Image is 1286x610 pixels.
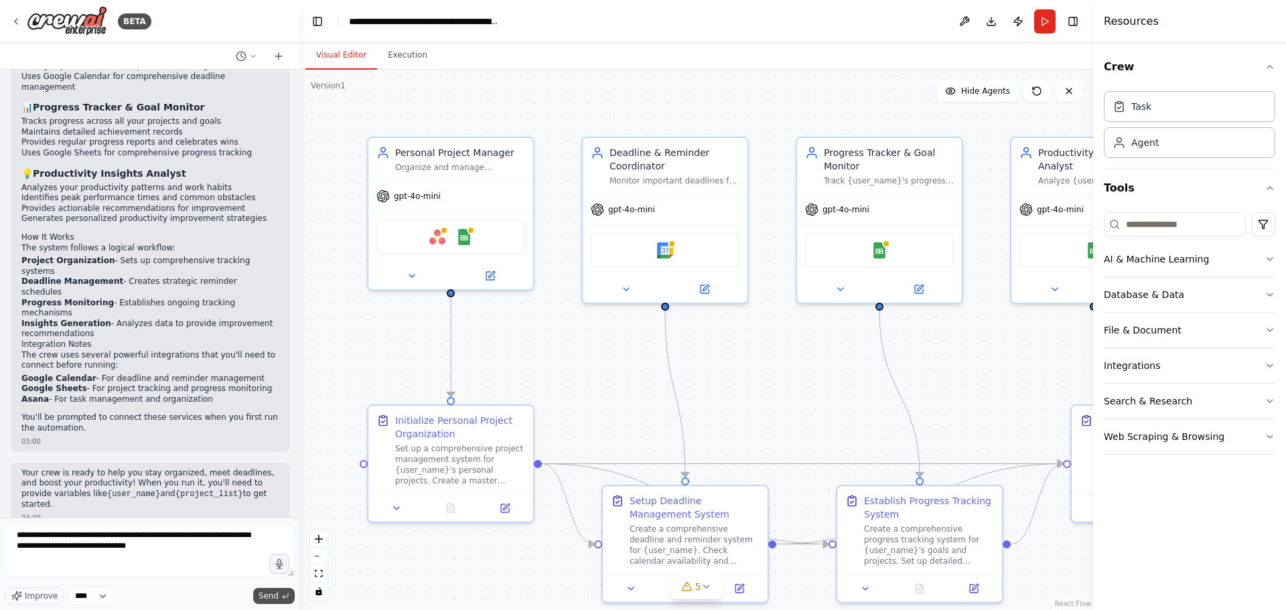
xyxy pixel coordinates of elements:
li: Maintains detailed achievement records [21,127,279,138]
h2: How It Works [21,232,279,243]
button: Open in side panel [716,581,762,597]
button: fit view [310,565,328,583]
div: Version 1 [311,80,346,91]
img: Logo [27,6,107,36]
button: File & Document [1104,313,1275,348]
g: Edge from fc322701-ac57-4394-bfd1-63ccd58cf818 to 29e49b7a-6043-4bd0-b82e-909343fa02fd [542,457,1063,471]
button: Open in side panel [666,281,742,297]
g: Edge from 597c4abb-8759-43b2-930f-a1432c8b4ea6 to fc322701-ac57-4394-bfd1-63ccd58cf818 [444,297,457,397]
div: BETA [118,13,151,29]
button: Open in side panel [950,581,997,597]
button: Improve [5,587,64,605]
button: toggle interactivity [310,583,328,600]
li: Uses Google Calendar for comprehensive deadline management [21,72,279,92]
button: zoom in [310,530,328,548]
strong: Project Organization [21,256,115,265]
li: - For deadline and reminder management [21,374,279,384]
h2: Integration Notes [21,339,279,350]
code: {user_name} [107,489,160,499]
div: Personal Project ManagerOrganize and manage {user_name}'s personal projects by breaking them down... [367,137,534,291]
button: Open in side panel [482,500,528,516]
span: Send [259,591,279,601]
li: - Creates strategic reminder schedules [21,277,279,297]
div: Deadline & Reminder Coordinator [610,146,739,173]
div: Setup Deadline Management SystemCreate a comprehensive deadline and reminder system for {user_nam... [601,485,769,603]
li: Generates personalized productivity improvement strategies [21,214,279,224]
button: Open in side panel [452,268,528,284]
div: 03:00 [21,513,279,523]
button: Search & Research [1104,384,1275,418]
li: Analyzes your productivity patterns and work habits [21,183,279,194]
div: Organize and manage {user_name}'s personal projects by breaking them down into actionable tasks, ... [395,162,525,173]
button: Crew [1104,48,1275,86]
div: Agent [1131,136,1159,149]
div: Progress Tracker & Goal Monitor [824,146,954,173]
div: Setup Deadline Management System [630,494,760,521]
h4: Resources [1104,13,1159,29]
span: gpt-4o-mini [1037,204,1084,215]
code: {project_list} [175,489,243,499]
span: gpt-4o-mini [608,204,655,215]
div: Track {user_name}'s progress across all projects and goals, maintaining detailed records of achie... [824,175,954,186]
button: Switch to previous chat [230,48,263,64]
li: - Establishes ongoing tracking mechanisms [21,298,279,319]
div: Productivity Insights Analyst [1038,146,1168,173]
div: Crew [1104,86,1275,169]
li: Provides actionable recommendations for improvement [21,204,279,214]
button: Integrations [1104,348,1275,383]
strong: Asana [21,394,49,404]
div: Establish Progress Tracking System [864,494,994,521]
li: - Sets up comprehensive tracking systems [21,256,279,277]
strong: Insights Generation [21,319,111,328]
span: gpt-4o-mini [823,204,869,215]
g: Edge from a9233c1e-9d98-4f81-83e5-01271ff426b4 to 03d1d280-20db-4692-9160-0500fd020758 [658,311,692,477]
div: Task [1131,100,1151,113]
button: No output available [423,500,480,516]
button: Hide left sidebar [308,12,327,31]
button: Execution [377,42,438,70]
li: Uses Google Sheets for comprehensive progress tracking [21,148,279,159]
button: Open in side panel [881,281,956,297]
strong: Google Sheets [21,384,87,393]
img: Google Sheets [871,242,887,258]
img: Google Sheets [1086,242,1102,258]
li: - For task management and organization [21,394,279,405]
div: Create a comprehensive progress tracking system for {user_name}'s goals and projects. Set up deta... [864,524,994,566]
button: Start a new chat [268,48,289,64]
h3: 📊 [21,100,279,114]
span: 5 [695,580,701,593]
div: Analyze {user_name}'s productivity patterns, work habits, and performance data to provide actiona... [1038,175,1168,186]
g: Edge from eed55101-3e6a-464a-acd6-92ca31c36c01 to 29e49b7a-6043-4bd0-b82e-909343fa02fd [1011,457,1063,551]
button: 5 [671,575,723,599]
p: You'll be prompted to connect these services when you first run the automation. [21,412,279,433]
button: Web Scraping & Browsing [1104,419,1275,454]
button: Hide right sidebar [1064,12,1082,31]
p: The crew uses several powerful integrations that you'll need to connect before running: [21,350,279,371]
span: Hide Agents [961,86,1010,96]
div: React Flow controls [310,530,328,600]
div: Monitor important deadlines for {user_name}'s projects and goals, create strategic reminders, and... [610,175,739,186]
button: Visual Editor [305,42,377,70]
strong: Productivity Insights Analyst [33,168,186,179]
img: Google Calendar [657,242,673,258]
span: Improve [25,591,58,601]
div: Set up a comprehensive project management system for {user_name}'s personal projects. Create a ma... [395,443,525,486]
button: Tools [1104,169,1275,207]
li: Identifies peak performance times and common obstacles [21,193,279,204]
img: Google Sheets [456,229,472,245]
div: Personal Project Manager [395,146,525,159]
button: Database & Data [1104,277,1275,312]
div: Establish Progress Tracking SystemCreate a comprehensive progress tracking system for {user_name}... [836,485,1003,603]
div: Deadline & Reminder CoordinatorMonitor important deadlines for {user_name}'s projects and goals, ... [581,137,749,304]
button: AI & Machine Learning [1104,242,1275,277]
div: Tools [1104,207,1275,465]
strong: Google Calendar [21,374,96,383]
div: 03:00 [21,437,279,447]
h3: 💡 [21,167,279,180]
button: Click to speak your automation idea [269,554,289,574]
span: gpt-4o-mini [394,191,441,202]
button: No output available [657,581,714,597]
div: Create a comprehensive deadline and reminder system for {user_name}. Check calendar availability ... [630,524,760,566]
button: Hide Agents [937,80,1018,102]
li: Provides regular progress reports and celebrates wins [21,137,279,148]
